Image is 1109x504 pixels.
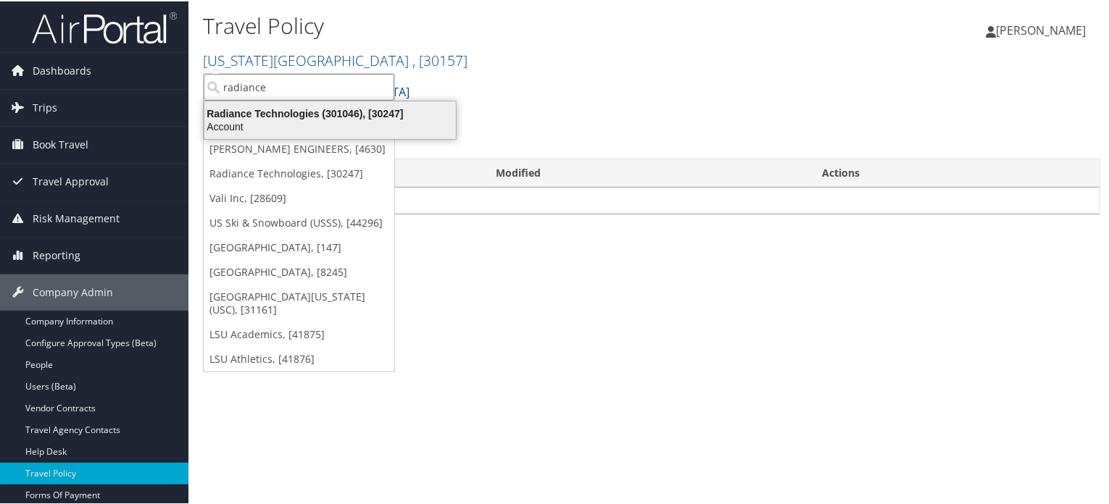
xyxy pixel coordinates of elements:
div: Radiance Technologies (301046), [30247] [196,106,465,119]
div: Account [196,119,465,132]
h1: Travel Policy [203,9,801,40]
a: [GEOGRAPHIC_DATA], [147] [204,234,394,259]
a: [GEOGRAPHIC_DATA], [8245] [204,259,394,283]
th: Modified: activate to sort column ascending [483,158,809,186]
span: Book Travel [33,125,88,161]
span: Risk Management [33,199,120,235]
a: US Ski & Snowboard (USSS), [44296] [204,209,394,234]
th: Actions [809,158,1100,186]
span: Trips [33,88,57,125]
td: No data available in table [204,186,1100,212]
a: [US_STATE][GEOGRAPHIC_DATA] [203,49,468,69]
img: airportal-logo.png [32,9,177,43]
a: [PERSON_NAME] ENGINEERS, [4630] [204,135,394,160]
span: Dashboards [33,51,91,88]
a: Radiance Technologies, [30247] [204,160,394,185]
a: Vali Inc, [28609] [204,185,394,209]
span: Travel Approval [33,162,109,198]
a: [GEOGRAPHIC_DATA][US_STATE] (USC), [31161] [204,283,394,321]
span: Company Admin [33,273,113,309]
a: [PERSON_NAME] [986,7,1100,51]
span: Reporting [33,236,80,272]
a: LSU Academics, [41875] [204,321,394,345]
input: Search Accounts [204,72,394,99]
a: LSU Athletics, [41876] [204,345,394,370]
span: [PERSON_NAME] [996,21,1086,37]
span: , [ 30157 ] [412,49,468,69]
